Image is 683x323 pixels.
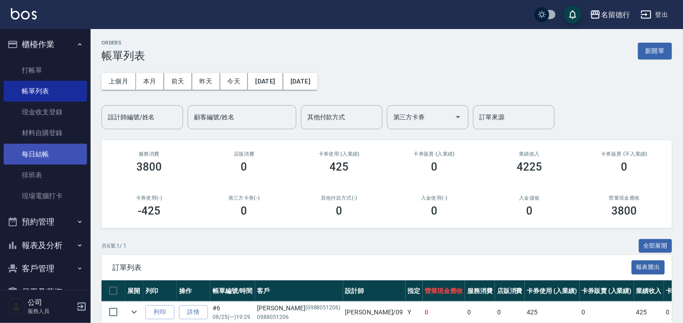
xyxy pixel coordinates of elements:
[305,303,341,313] p: (0988051206)
[397,151,471,157] h2: 卡券販賣 (入業績)
[406,302,423,323] td: Y
[4,257,87,280] button: 客戶管理
[431,205,437,217] h3: 0
[257,303,341,313] div: [PERSON_NAME]
[451,110,465,124] button: Open
[102,73,136,90] button: 上個月
[637,6,672,23] button: 登出
[638,46,672,55] a: 新開單
[423,302,465,323] td: 0
[11,8,37,20] img: Logo
[586,5,634,24] button: 名留德行
[4,280,87,304] button: 員工及薪資
[632,263,665,271] a: 報表匯出
[564,5,582,24] button: save
[397,195,471,201] h2: 入金使用(-)
[4,81,87,102] a: 帳單列表
[465,302,495,323] td: 0
[112,263,632,272] span: 訂單列表
[639,239,673,253] button: 全部展開
[241,205,247,217] h3: 0
[525,302,580,323] td: 425
[102,242,126,250] p: 共 6 筆, 1 / 1
[423,280,465,302] th: 營業現金應收
[601,9,630,20] div: 名留德行
[208,195,281,201] h2: 第三方卡券(-)
[241,161,247,173] h3: 0
[493,195,566,201] h2: 入金儲值
[465,280,495,302] th: 服務消費
[4,33,87,56] button: 櫃檯作業
[179,305,208,319] a: 詳情
[580,302,635,323] td: 0
[431,161,437,173] h3: 0
[125,280,143,302] th: 展開
[7,298,25,316] img: Person
[525,280,580,302] th: 卡券使用 (入業績)
[255,280,343,302] th: 客戶
[213,313,253,321] p: 08/25 (一) 19:29
[4,102,87,122] a: 現金收支登錄
[4,60,87,81] a: 打帳單
[257,313,341,321] p: 0988051206
[588,195,661,201] h2: 營業現金應收
[136,161,162,173] h3: 3800
[102,49,145,62] h3: 帳單列表
[588,151,661,157] h2: 卡券販賣 (不入業績)
[493,151,566,157] h2: 業績收入
[634,280,664,302] th: 業績收入
[4,165,87,186] a: 排班表
[4,210,87,234] button: 預約管理
[136,73,164,90] button: 本月
[330,161,349,173] h3: 425
[343,302,406,323] td: [PERSON_NAME] /09
[580,280,635,302] th: 卡券販賣 (入業績)
[517,161,542,173] h3: 4225
[303,151,376,157] h2: 卡券使用 (入業績)
[220,73,248,90] button: 今天
[634,302,664,323] td: 425
[112,195,186,201] h2: 卡券使用(-)
[210,302,255,323] td: #6
[632,260,665,274] button: 報表匯出
[4,144,87,165] a: 每日結帳
[303,195,376,201] h2: 其他付款方式(-)
[638,43,672,59] button: 新開單
[406,280,423,302] th: 指定
[283,73,318,90] button: [DATE]
[4,122,87,143] a: 材料自購登錄
[343,280,406,302] th: 設計師
[4,186,87,206] a: 現場電腦打卡
[164,73,192,90] button: 前天
[336,205,343,217] h3: 0
[248,73,283,90] button: [DATE]
[102,40,145,46] h2: ORDERS
[208,151,281,157] h2: 店販消費
[28,298,74,307] h5: 公司
[138,205,160,217] h3: -425
[621,161,628,173] h3: 0
[495,280,525,302] th: 店販消費
[143,280,177,302] th: 列印
[4,234,87,257] button: 報表及分析
[192,73,220,90] button: 昨天
[612,205,637,217] h3: 3800
[526,205,533,217] h3: 0
[495,302,525,323] td: 0
[127,305,141,319] button: expand row
[28,307,74,315] p: 服務人員
[177,280,210,302] th: 操作
[112,151,186,157] h3: 服務消費
[210,280,255,302] th: 帳單編號/時間
[145,305,174,319] button: 列印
